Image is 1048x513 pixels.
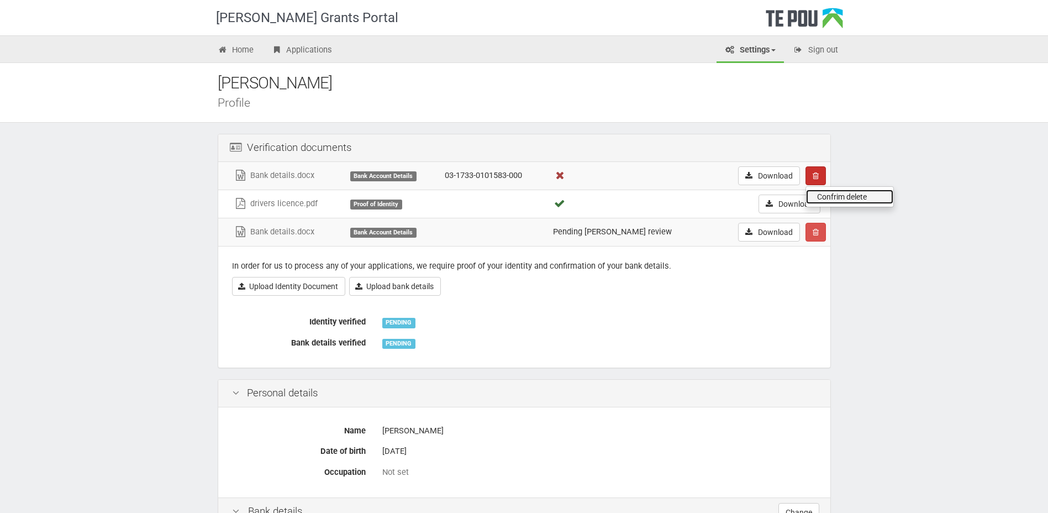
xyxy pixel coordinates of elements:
[350,228,417,238] div: Bank Account Details
[350,171,417,181] div: Bank Account Details
[224,312,374,328] label: Identity verified
[549,218,709,246] td: Pending [PERSON_NAME] review
[232,260,817,272] p: In order for us to process any of your applications, we require proof of your identity and confir...
[350,200,402,210] div: Proof of Identity
[224,442,374,457] label: Date of birth
[382,339,415,349] div: PENDING
[806,190,893,204] a: Confrim delete
[224,421,374,437] label: Name
[382,467,817,478] div: Not set
[224,333,374,349] label: Bank details verified
[234,227,314,237] a: Bank details.docx
[218,71,847,95] div: [PERSON_NAME]
[759,195,820,213] a: Download
[218,380,830,407] div: Personal details
[232,277,345,296] a: Upload Identity Document
[738,166,800,185] a: Download
[263,39,340,63] a: Applications
[224,463,374,478] label: Occupation
[738,223,800,242] a: Download
[382,318,415,328] div: PENDING
[766,8,843,35] div: Te Pou Logo
[382,442,817,461] div: [DATE]
[209,39,262,63] a: Home
[717,39,784,63] a: Settings
[440,162,549,190] td: 03-1733-0101583-000
[785,39,846,63] a: Sign out
[218,97,847,108] div: Profile
[218,134,830,162] div: Verification documents
[234,170,314,180] a: Bank details.docx
[382,421,817,441] div: [PERSON_NAME]
[234,198,318,208] a: drivers licence.pdf
[349,277,441,296] a: Upload bank details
